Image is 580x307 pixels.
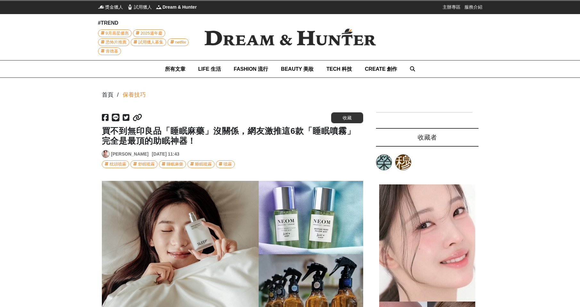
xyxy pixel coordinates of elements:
[102,91,113,99] div: 首頁
[156,4,197,10] a: Dream & HunterDream & Hunter
[102,126,363,146] h1: 買不到無印良品「睡眠麻藥」沒關係，網友激推這6款「睡眠噴霧」完全是最頂的助眠神器！
[195,161,212,168] div: 睡眠噴霧
[443,4,461,10] a: 主辦專區
[281,66,314,72] span: BEAUTY 美妝
[167,38,189,46] a: netflix
[98,4,104,10] img: 獎金獵人
[224,161,232,168] div: 噴霧
[194,18,386,56] img: Dream & Hunter
[105,4,123,10] span: 獎金獵人
[98,47,121,55] a: 肯德基
[281,61,314,77] a: BEAUTY 美妝
[198,66,221,72] span: LIFE 生活
[98,4,123,10] a: 獎金獵人獎金獵人
[167,161,183,168] div: 睡眠麻藥
[102,150,110,158] a: Avatar
[131,38,166,46] a: 試用獵人募集
[187,160,215,168] a: 睡眠噴霧
[111,151,149,158] a: [PERSON_NAME]
[165,61,185,77] a: 所有文章
[418,134,437,141] span: 收藏者
[156,4,162,10] img: Dream & Hunter
[106,48,118,55] span: 肯德基
[102,160,129,168] a: 枕頭噴霧
[376,154,392,170] a: 榮
[175,39,186,46] span: netflix
[110,161,126,168] div: 枕頭噴霧
[159,160,186,168] a: 睡眠麻藥
[117,91,119,99] div: /
[127,4,152,10] a: 試用獵人試用獵人
[165,66,185,72] span: 所有文章
[216,160,235,168] a: 噴霧
[365,61,397,77] a: CREATE 創作
[106,39,127,46] span: 恐怖片推薦
[98,29,132,37] a: 9月壽星優惠
[98,38,129,46] a: 恐怖片推薦
[102,150,109,158] img: Avatar
[395,154,411,170] a: 穆
[138,39,163,46] span: 試用獵人募集
[326,66,352,72] span: TECH 科技
[234,66,268,72] span: FASHION 流行
[106,30,129,37] span: 9月壽星優惠
[138,161,155,168] div: 舒眠噴霧
[198,61,221,77] a: LIFE 生活
[464,4,482,10] a: 服務介紹
[331,112,363,123] button: 收藏
[127,4,133,10] img: 試用獵人
[163,4,197,10] span: Dream & Hunter
[365,66,397,72] span: CREATE 創作
[134,4,152,10] span: 試用獵人
[152,151,179,158] div: [DATE] 11:43
[141,30,162,37] span: 2025週年慶
[234,61,268,77] a: FASHION 流行
[130,160,158,168] a: 舒眠噴霧
[98,19,194,27] div: #TREND
[133,29,165,37] a: 2025週年慶
[123,91,146,99] a: 保養技巧
[326,61,352,77] a: TECH 科技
